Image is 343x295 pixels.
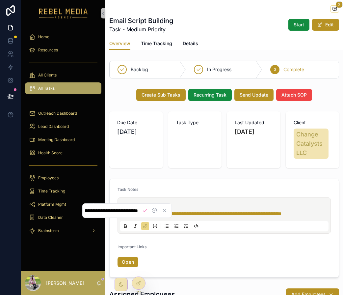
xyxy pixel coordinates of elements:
span: Change Catalysts LLC [296,130,326,158]
a: Platform Mgmt [25,198,101,210]
img: App logo [39,8,88,18]
a: Resources [25,44,101,56]
button: Send Update [234,89,274,101]
span: Resources [38,47,58,53]
span: In Progress [207,66,231,73]
span: Health Score [38,150,63,156]
button: Cancel [160,206,169,215]
span: Send Update [240,92,268,98]
a: Change Catalysts LLC [294,129,329,159]
button: Recurring Task [188,89,232,101]
a: Lead Dashboard [25,121,101,133]
a: Meeting Dashboard [25,134,101,146]
button: Save link [141,206,149,215]
a: Employees [25,172,101,184]
a: All Tasks [25,82,101,94]
span: All Tasks [38,86,55,91]
span: Brainstorm [38,228,59,233]
p: [DATE] [235,127,254,136]
span: Meeting Dashboard [38,137,75,142]
a: Time Tracking [141,38,172,51]
span: Task Notes [118,187,138,192]
span: Time Tracking [38,189,65,194]
span: Complete [283,66,304,73]
span: Lead Dashboard [38,124,69,129]
a: Brainstorm [25,225,101,237]
h1: Email Script Building [109,16,173,25]
a: Time Tracking [25,185,101,197]
button: Attach SOP [276,89,312,101]
span: Create Sub Tasks [142,92,180,98]
button: Create Sub Tasks [136,89,186,101]
button: Edit [312,19,339,31]
a: Outreach Dashboard [25,107,101,119]
span: Client [294,119,331,126]
span: Backlog [131,66,148,73]
span: Due Date [117,119,155,126]
span: 2 [336,1,343,8]
span: Last Updated [235,119,273,126]
a: Overview [109,38,130,50]
span: Data Cleaner [38,215,63,220]
div: scrollable content [21,26,105,245]
span: Recurring Task [194,92,226,98]
a: Data Cleaner [25,212,101,223]
a: Open [118,257,138,267]
a: All Clients [25,69,101,81]
span: Attach SOP [281,92,307,98]
span: Outreach Dashboard [38,111,77,116]
span: Employees [38,175,59,181]
span: Task Type [176,119,214,126]
button: Start [288,19,309,31]
span: Details [183,40,198,47]
span: Home [38,34,49,40]
a: Health Score [25,147,101,159]
button: 2 [330,5,339,14]
a: Details [183,38,198,51]
span: Overview [109,40,130,47]
span: 3 [274,67,276,72]
span: Task - Medium Priority [109,25,173,33]
a: Home [25,31,101,43]
span: Important Links [118,244,146,249]
span: All Clients [38,73,57,78]
span: Time Tracking [141,40,172,47]
span: [DATE] [117,127,155,136]
span: Start [294,21,304,28]
p: [PERSON_NAME] [46,280,84,286]
button: Remove link [150,206,159,215]
span: Platform Mgmt [38,202,66,207]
